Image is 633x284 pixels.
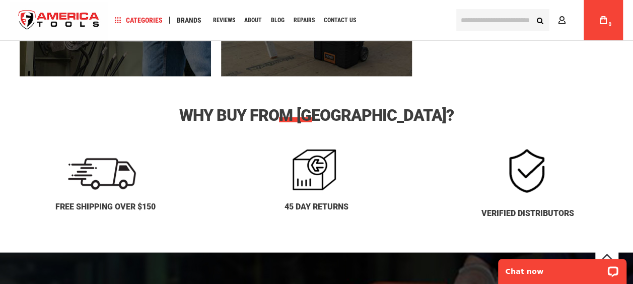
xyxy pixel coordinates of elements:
img: America Tools [10,2,108,39]
span: Blog [271,17,285,23]
a: Reviews [208,14,240,27]
a: Brands [172,14,206,27]
span: Reviews [213,17,235,23]
button: Search [530,11,549,30]
span: About [244,17,262,23]
a: Blog [266,14,289,27]
h2: Free Shipping Over $150 [8,202,203,211]
span: Repairs [294,17,315,23]
span: Brands [177,17,201,24]
iframe: LiveChat chat widget [491,252,633,284]
a: store logo [10,2,108,39]
span: Categories [114,17,163,24]
a: Categories [110,14,167,27]
span: Contact Us [324,17,356,23]
span: 0 [608,22,611,27]
h2: 45 Day Returns [219,202,414,211]
a: About [240,14,266,27]
h2: Verified Distributors [430,209,625,218]
a: Repairs [289,14,319,27]
a: Contact Us [319,14,361,27]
